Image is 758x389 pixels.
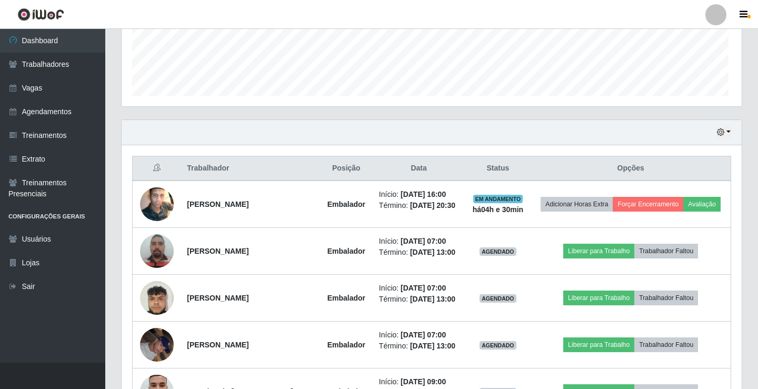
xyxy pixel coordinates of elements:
span: AGENDADO [480,294,516,303]
li: Início: [379,283,459,294]
button: Liberar para Trabalho [563,337,634,352]
button: Trabalhador Faltou [634,244,698,258]
button: Adicionar Horas Extra [541,197,613,212]
time: [DATE] 20:30 [410,201,455,210]
li: Início: [379,376,459,387]
span: AGENDADO [480,341,516,350]
strong: Embalador [327,200,365,208]
strong: [PERSON_NAME] [187,294,248,302]
strong: [PERSON_NAME] [187,200,248,208]
time: [DATE] 13:00 [410,295,455,303]
th: Posição [320,156,373,181]
li: Término: [379,294,459,305]
img: CoreUI Logo [17,8,64,21]
strong: Embalador [327,247,365,255]
strong: há 04 h e 30 min [473,205,524,214]
th: Status [465,156,531,181]
strong: Embalador [327,294,365,302]
img: 1731039194690.jpeg [140,275,174,320]
img: 1754491826586.jpeg [140,322,174,367]
time: [DATE] 07:00 [401,237,446,245]
time: [DATE] 07:00 [401,331,446,339]
img: 1686264689334.jpeg [140,228,174,273]
time: [DATE] 13:00 [410,248,455,256]
time: [DATE] 09:00 [401,377,446,386]
strong: [PERSON_NAME] [187,341,248,349]
li: Início: [379,236,459,247]
button: Forçar Encerramento [613,197,683,212]
button: Trabalhador Faltou [634,291,698,305]
li: Término: [379,341,459,352]
button: Trabalhador Faltou [634,337,698,352]
th: Opções [531,156,731,181]
strong: Embalador [327,341,365,349]
time: [DATE] 07:00 [401,284,446,292]
strong: [PERSON_NAME] [187,247,248,255]
th: Data [373,156,465,181]
img: 1716941011713.jpeg [140,183,174,225]
button: Avaliação [683,197,721,212]
li: Término: [379,200,459,211]
time: [DATE] 16:00 [401,190,446,198]
span: EM ANDAMENTO [473,195,523,203]
button: Liberar para Trabalho [563,244,634,258]
time: [DATE] 13:00 [410,342,455,350]
span: AGENDADO [480,247,516,256]
li: Início: [379,189,459,200]
button: Liberar para Trabalho [563,291,634,305]
li: Término: [379,247,459,258]
li: Início: [379,330,459,341]
th: Trabalhador [181,156,320,181]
